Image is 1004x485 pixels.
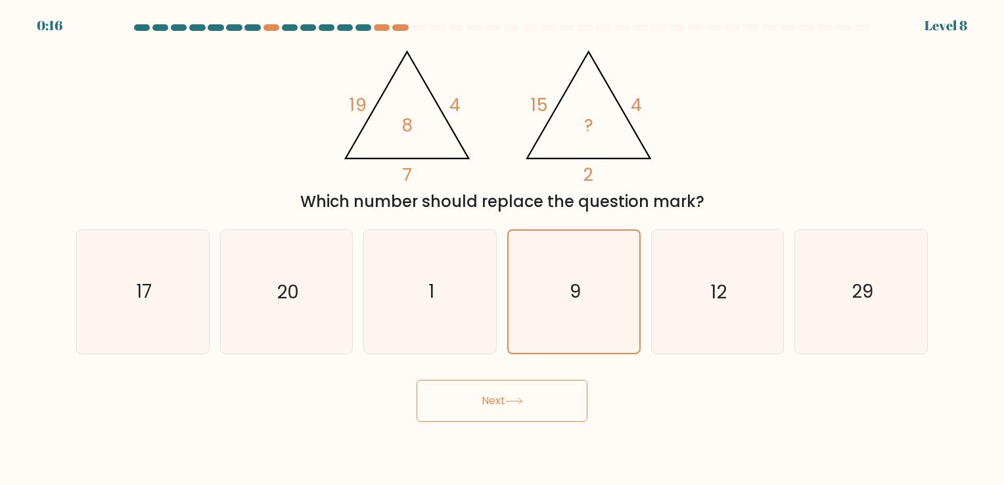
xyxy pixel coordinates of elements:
[402,113,413,137] tspan: 8
[710,279,727,305] text: 12
[37,16,62,35] div: 0:16
[570,279,581,305] text: 9
[428,279,434,305] text: 1
[136,279,152,305] text: 17
[532,93,549,117] tspan: 15
[852,279,873,305] text: 29
[584,163,594,187] tspan: 2
[350,93,367,117] tspan: 19
[84,190,920,214] div: Which number should replace the question mark?
[417,380,587,422] button: Next
[631,93,643,117] tspan: 4
[403,163,413,187] tspan: 7
[585,113,594,137] tspan: ?
[277,279,299,305] text: 20
[924,16,967,35] div: Level 8
[449,93,461,117] tspan: 4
